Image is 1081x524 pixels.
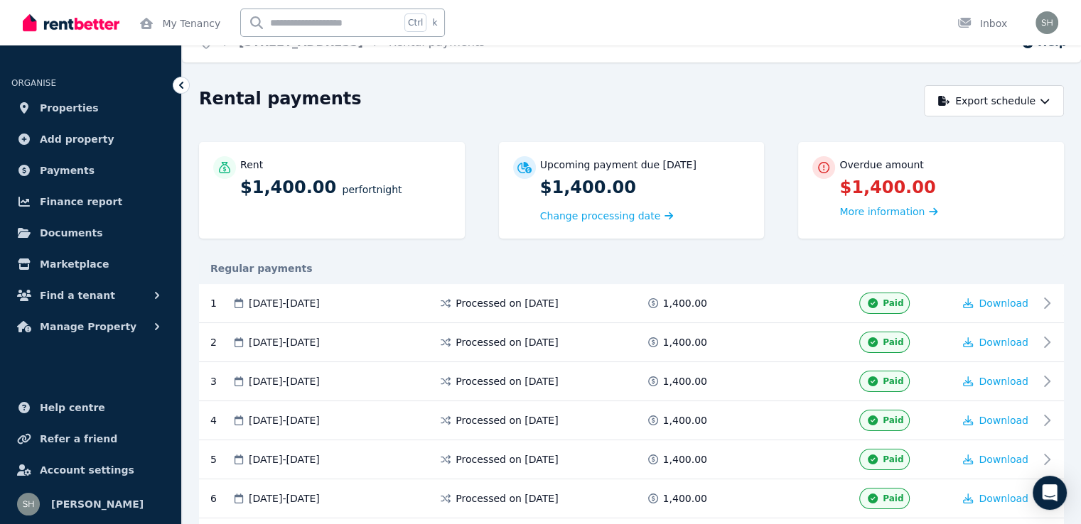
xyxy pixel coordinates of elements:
[456,491,558,506] span: Processed on [DATE]
[979,298,1028,309] span: Download
[11,219,170,247] a: Documents
[1033,476,1067,510] div: Open Intercom Messenger
[40,256,109,273] span: Marketplace
[40,399,105,416] span: Help centre
[11,156,170,185] a: Payments
[963,413,1028,427] button: Download
[883,376,903,387] span: Paid
[456,296,558,310] span: Processed on [DATE]
[11,425,170,453] a: Refer a friend
[456,413,558,427] span: Processed on [DATE]
[963,374,1028,388] button: Download
[839,206,925,217] span: More information
[240,176,451,199] p: $1,400.00
[663,335,707,349] span: 1,400.00
[456,452,558,466] span: Processed on [DATE]
[40,131,114,148] span: Add property
[883,415,903,426] span: Paid
[540,158,697,172] p: Upcoming payment due [DATE]
[979,493,1028,504] span: Download
[249,413,320,427] span: [DATE] - [DATE]
[979,337,1028,348] span: Download
[540,209,661,223] span: Change processing date
[963,452,1028,466] button: Download
[210,449,232,470] div: 5
[963,296,1028,310] button: Download
[979,376,1028,387] span: Download
[883,493,903,504] span: Paid
[40,162,95,179] span: Payments
[249,452,320,466] span: [DATE] - [DATE]
[199,261,1064,275] div: Regular payments
[40,462,134,479] span: Account settings
[11,250,170,278] a: Marketplace
[51,496,144,513] span: [PERSON_NAME]
[40,430,117,447] span: Refer a friend
[1036,11,1058,34] img: Shankar Bhardwaj
[249,374,320,388] span: [DATE] - [DATE]
[979,415,1028,426] span: Download
[404,13,426,32] span: Ctrl
[963,491,1028,506] button: Download
[11,94,170,122] a: Properties
[210,293,232,314] div: 1
[979,454,1028,465] span: Download
[23,12,119,33] img: RentBetter
[210,410,232,431] div: 4
[40,287,115,304] span: Find a tenant
[839,158,923,172] p: Overdue amount
[11,281,170,310] button: Find a tenant
[11,125,170,153] a: Add property
[963,335,1028,349] button: Download
[249,491,320,506] span: [DATE] - [DATE]
[540,209,674,223] a: Change processing date
[663,374,707,388] span: 1,400.00
[210,488,232,509] div: 6
[40,99,99,116] span: Properties
[40,318,136,335] span: Manage Property
[240,158,263,172] p: Rent
[663,413,707,427] span: 1,400.00
[199,87,362,110] h1: Rental payments
[11,78,56,88] span: ORGANISE
[883,298,903,309] span: Paid
[456,335,558,349] span: Processed on [DATE]
[883,337,903,348] span: Paid
[663,452,707,466] span: 1,400.00
[17,493,40,515] img: Shankar Bhardwaj
[839,176,1050,199] p: $1,400.00
[210,332,232,353] div: 2
[540,176,751,199] p: $1,400.00
[957,16,1007,31] div: Inbox
[249,296,320,310] span: [DATE] - [DATE]
[40,224,103,241] span: Documents
[11,456,170,484] a: Account settings
[924,85,1064,116] button: Export schedule
[11,187,170,216] a: Finance report
[883,454,903,465] span: Paid
[210,371,232,392] div: 3
[11,312,170,341] button: Manage Property
[432,17,437,28] span: k
[456,374,558,388] span: Processed on [DATE]
[249,335,320,349] span: [DATE] - [DATE]
[663,491,707,506] span: 1,400.00
[40,193,122,210] span: Finance report
[11,393,170,422] a: Help centre
[343,184,402,195] span: per Fortnight
[663,296,707,310] span: 1,400.00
